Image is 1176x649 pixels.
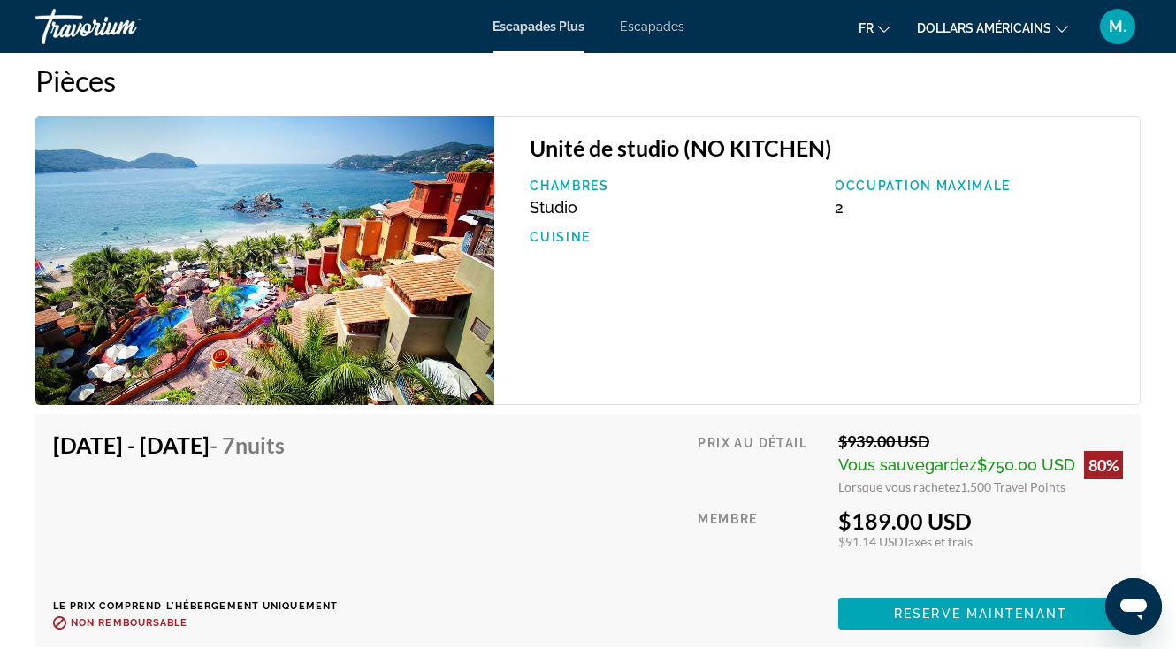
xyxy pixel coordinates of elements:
a: Escapades Plus [493,19,584,34]
span: Taxes et frais [903,534,973,549]
iframe: Bouton de lancement de la fenêtre de messagerie [1105,578,1162,635]
h2: Pièces [35,63,1141,98]
span: Non remboursable [71,617,188,629]
span: Vous sauvegardez [838,455,977,474]
button: Changer de devise [917,15,1068,41]
a: Travorium [35,4,212,50]
span: 1,500 Travel Points [960,479,1065,494]
a: Escapades [620,19,684,34]
p: Occupation maximale [835,179,1122,193]
span: Lorsque vous rachetez [838,479,960,494]
p: Cuisine [530,230,817,244]
div: $939.00 USD [838,431,1123,451]
span: - 7 [210,431,285,458]
div: 80% [1084,451,1123,479]
img: ii_itz1.jpg [35,116,494,405]
span: nuits [235,431,285,458]
button: Changer de langue [859,15,890,41]
font: fr [859,21,874,35]
button: Reserve maintenant [838,598,1123,630]
div: Prix au détail [698,431,825,494]
p: Chambres [530,179,817,193]
span: 2 [835,198,844,217]
div: Membre [698,508,825,584]
span: Studio [530,198,577,217]
div: $91.14 USD [838,534,1123,549]
span: $750.00 USD [977,455,1075,474]
div: $189.00 USD [838,508,1123,534]
p: Le prix comprend l'hébergement uniquement [53,600,338,612]
font: M. [1109,17,1126,35]
h4: [DATE] - [DATE] [53,431,325,458]
span: Reserve maintenant [894,607,1067,621]
h3: Unité de studio (NO KITCHEN) [530,134,1122,161]
button: Menu utilisateur [1095,8,1141,45]
font: dollars américains [917,21,1051,35]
